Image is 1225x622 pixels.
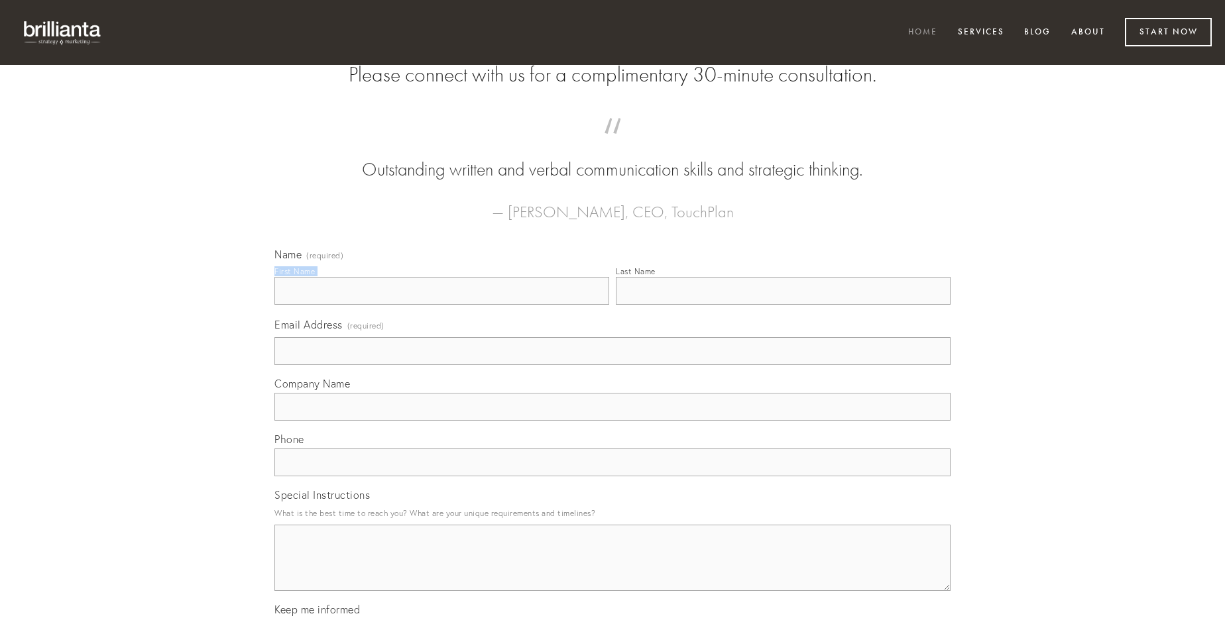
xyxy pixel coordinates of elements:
[1016,22,1059,44] a: Blog
[900,22,946,44] a: Home
[1063,22,1114,44] a: About
[616,266,656,276] div: Last Name
[274,504,951,522] p: What is the best time to reach you? What are your unique requirements and timelines?
[347,317,384,335] span: (required)
[274,248,302,261] span: Name
[274,266,315,276] div: First Name
[306,252,343,260] span: (required)
[274,603,360,616] span: Keep me informed
[274,62,951,87] h2: Please connect with us for a complimentary 30-minute consultation.
[13,13,113,52] img: brillianta - research, strategy, marketing
[1125,18,1212,46] a: Start Now
[274,318,343,331] span: Email Address
[949,22,1013,44] a: Services
[274,377,350,390] span: Company Name
[296,183,929,225] figcaption: — [PERSON_NAME], CEO, TouchPlan
[296,131,929,157] span: “
[274,488,370,501] span: Special Instructions
[296,131,929,183] blockquote: Outstanding written and verbal communication skills and strategic thinking.
[274,433,304,446] span: Phone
